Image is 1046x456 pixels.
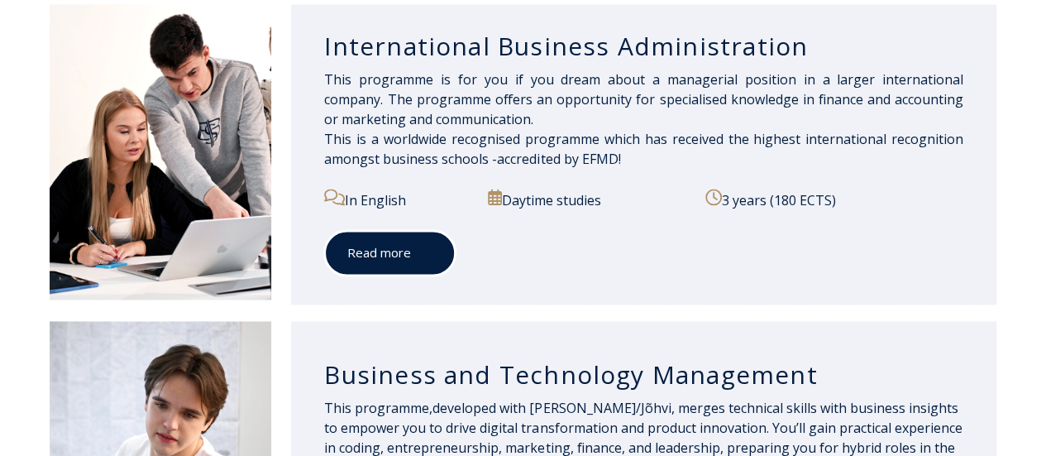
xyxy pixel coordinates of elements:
[324,358,963,390] h3: Business and Technology Management
[324,230,456,276] a: Read more
[488,189,692,210] p: Daytime studies
[705,189,963,210] p: 3 years (180 ECTS)
[324,70,963,168] span: This programme is for you if you dream about a managerial position in a larger international comp...
[50,4,271,300] img: International Business Administration
[324,31,963,62] h3: International Business Administration
[497,150,618,168] a: accredited by EFMD
[324,189,474,210] p: In English
[324,398,432,416] span: This programme,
